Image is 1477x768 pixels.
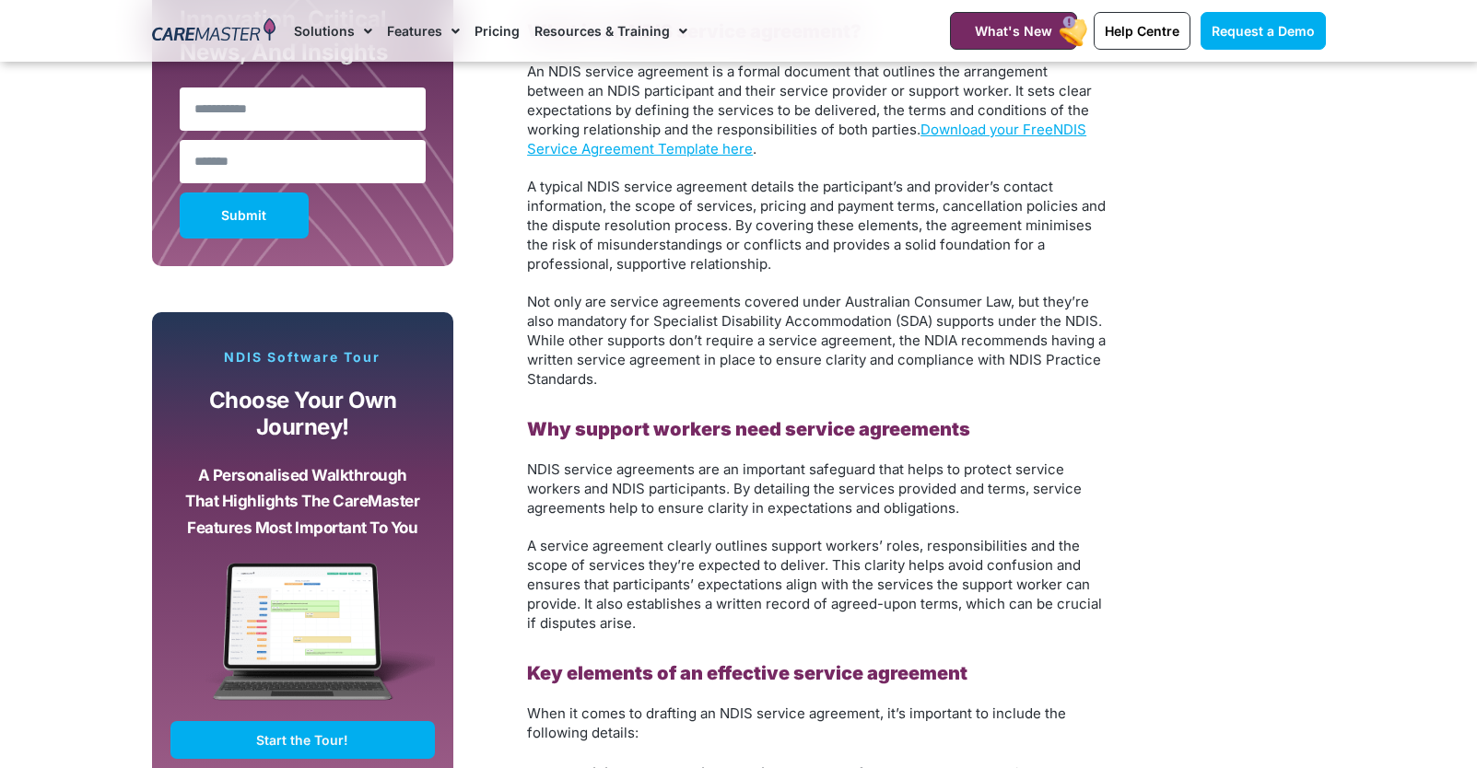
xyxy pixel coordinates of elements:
p: A personalised walkthrough that highlights the CareMaster features most important to you [184,462,422,541]
b: Why support workers need service agreements [527,418,970,440]
a: NDIS Service Agreement Template here [527,121,1086,157]
span: NDIS service agreements are an important safeguard that helps to protect service workers and NDIS... [527,460,1082,517]
img: CareMaster Logo [152,17,276,45]
b: Key elements of an effective service agreement [527,662,967,684]
span: Not only are service agreements covered under Australian Consumer Law, but they’re also mandatory... [527,293,1106,388]
a: Request a Demo [1201,12,1326,50]
span: Help Centre [1105,23,1179,39]
p: . [527,62,1108,158]
a: Start the Tour! [170,721,436,759]
span: When it comes to drafting an NDIS service agreement, it’s important to include the following deta... [527,704,1066,741]
p: Choose your own journey! [184,388,422,440]
span: A typical NDIS service agreement details the participant’s and provider’s contact information, th... [527,178,1106,273]
span: A service agreement clearly outlines support workers’ roles, responsibilities and the scope of se... [527,537,1102,632]
img: CareMaster Software Mockup on Screen [170,563,436,721]
span: Request a Demo [1212,23,1315,39]
span: What's New [975,23,1052,39]
p: NDIS Software Tour [170,349,436,366]
a: Help Centre [1094,12,1190,50]
span: Submit [221,211,266,220]
a: What's New [950,12,1077,50]
button: Submit [180,192,309,239]
a: Download your Free [920,121,1053,138]
span: Start the Tour! [256,732,348,748]
span: An NDIS service agreement is a formal document that outlines the arrangement between an NDIS part... [527,63,1092,138]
